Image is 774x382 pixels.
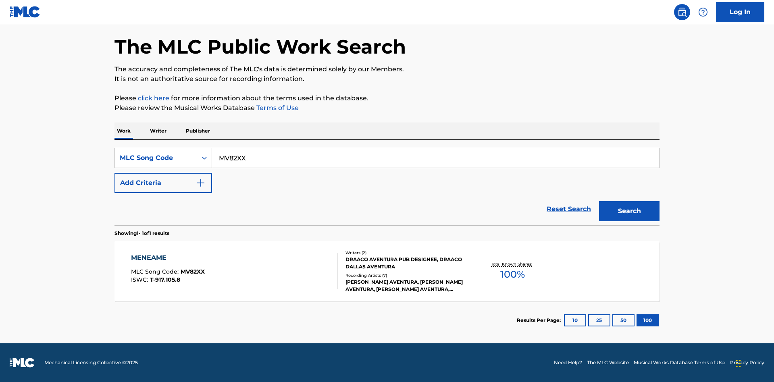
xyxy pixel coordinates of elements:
p: Results Per Page: [517,317,563,324]
p: The accuracy and completeness of The MLC's data is determined solely by our Members. [114,64,660,74]
div: Help [695,4,711,20]
form: Search Form [114,148,660,225]
a: Musical Works Database Terms of Use [634,359,725,366]
a: Privacy Policy [730,359,764,366]
a: Log In [716,2,764,22]
span: MLC Song Code : [131,268,181,275]
img: search [677,7,687,17]
p: Showing 1 - 1 of 1 results [114,230,169,237]
button: 25 [588,314,610,326]
p: Writer [148,122,169,139]
a: Need Help? [554,359,582,366]
img: MLC Logo [10,6,41,18]
div: DRAACO AVENTURA PUB DESIGNEE, DRAACO DALLAS AVENTURA [345,256,467,270]
button: Add Criteria [114,173,212,193]
p: Publisher [183,122,212,139]
span: T-917.105.8 [150,276,180,283]
a: MENEAMEMLC Song Code:MV82XXISWC:T-917.105.8Writers (2)DRAACO AVENTURA PUB DESIGNEE, DRAACO DALLAS... [114,241,660,301]
img: 9d2ae6d4665cec9f34b9.svg [196,178,206,188]
div: MLC Song Code [120,153,192,163]
button: 100 [637,314,659,326]
span: Mechanical Licensing Collective © 2025 [44,359,138,366]
span: ISWC : [131,276,150,283]
a: Terms of Use [255,104,299,112]
div: Recording Artists ( 7 ) [345,272,467,278]
p: Total Known Shares: [491,261,534,267]
span: MV82XX [181,268,205,275]
button: 10 [564,314,586,326]
button: Search [599,201,660,221]
p: Work [114,122,133,139]
div: [PERSON_NAME] AVENTURA, [PERSON_NAME] AVENTURA, [PERSON_NAME] AVENTURA, [PERSON_NAME] AVENTURA, [... [345,278,467,293]
div: MENEAME [131,253,205,263]
h1: The MLC Public Work Search [114,35,406,59]
p: Please review the Musical Works Database [114,103,660,113]
div: Writers ( 2 ) [345,250,467,256]
iframe: Chat Widget [734,343,774,382]
span: 100 % [500,267,525,282]
p: It is not an authoritative source for recording information. [114,74,660,84]
a: The MLC Website [587,359,629,366]
p: Please for more information about the terms used in the database. [114,93,660,103]
a: Reset Search [543,200,595,218]
img: help [698,7,708,17]
div: Drag [736,351,741,376]
a: click here [138,94,169,102]
a: Public Search [674,4,690,20]
button: 50 [612,314,635,326]
img: logo [10,358,35,367]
